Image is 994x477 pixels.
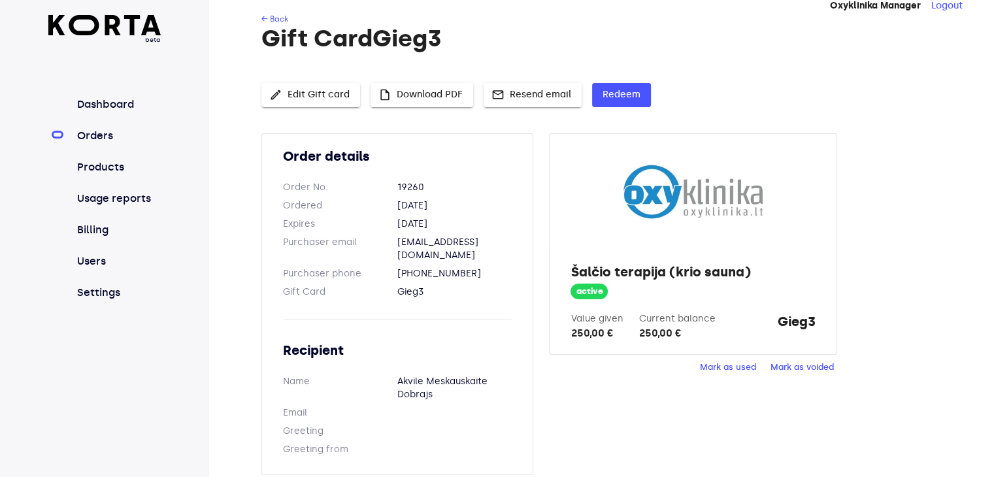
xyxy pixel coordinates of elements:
a: Products [75,159,161,175]
span: insert_drive_file [378,88,391,101]
a: Users [75,254,161,269]
button: Edit Gift card [261,83,360,107]
span: Edit Gift card [272,87,350,103]
dt: Name [283,375,397,401]
dt: Purchaser email [283,236,397,262]
h2: Order details [283,147,512,165]
a: Usage reports [75,191,161,206]
span: edit [269,88,282,101]
dd: [EMAIL_ADDRESS][DOMAIN_NAME] [397,236,512,262]
button: Redeem [592,83,651,107]
a: Billing [75,222,161,238]
a: Orders [75,128,161,144]
span: mail [491,88,505,101]
a: ← Back [261,14,288,24]
button: Download PDF [371,83,473,107]
span: active [571,286,608,298]
h2: Šalčio terapija (krio sauna) [571,263,815,281]
label: Value given [571,313,623,324]
a: Dashboard [75,97,161,112]
dd: [PHONE_NUMBER] [397,267,512,280]
span: Download PDF [381,87,463,103]
dt: Email [283,406,397,419]
h2: Recipient [283,341,512,359]
img: Korta [48,15,161,35]
button: Mark as used [697,357,759,378]
a: beta [48,15,161,44]
span: Resend email [494,87,571,103]
button: Mark as voided [767,357,837,378]
strong: Gieg3 [778,312,816,341]
dt: Expires [283,218,397,231]
dt: Order No. [283,181,397,194]
h1: Gift Card Gieg3 [261,25,981,52]
button: Resend email [484,83,582,107]
dd: Akvile Meskauskaite Dobrajs [397,375,512,401]
div: 250,00 € [571,325,623,341]
dt: Greeting [283,425,397,438]
a: Settings [75,285,161,301]
dt: Ordered [283,199,397,212]
span: beta [48,35,161,44]
dd: Gieg3 [397,286,512,299]
span: Mark as voided [770,360,834,375]
span: Redeem [603,87,640,103]
dt: Greeting from [283,443,397,456]
span: Mark as used [700,360,756,375]
a: Edit Gift card [261,88,360,99]
dd: 19260 [397,181,512,194]
dd: [DATE] [397,199,512,212]
div: 250,00 € [638,325,715,341]
dt: Purchaser phone [283,267,397,280]
dd: [DATE] [397,218,512,231]
dt: Gift Card [283,286,397,299]
label: Current balance [638,313,715,324]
